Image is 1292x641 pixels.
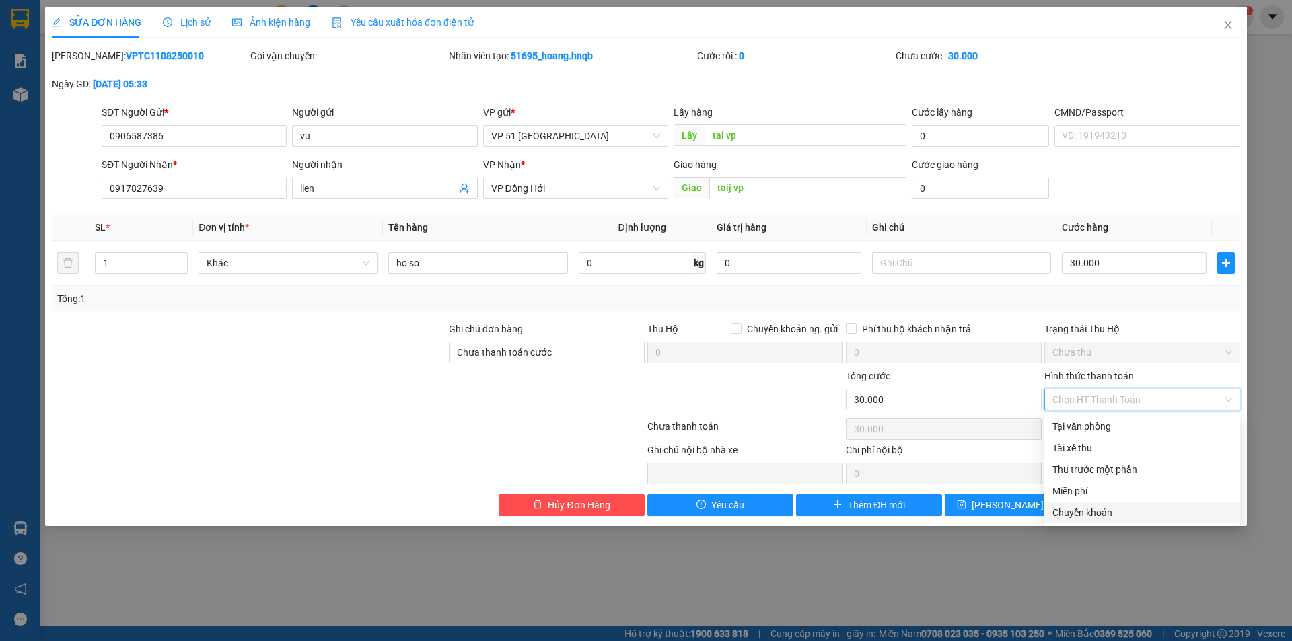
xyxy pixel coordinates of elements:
div: Tại văn phòng [1052,419,1232,434]
input: Ghi Chú [872,252,1051,274]
button: deleteHủy Đơn Hàng [499,494,645,516]
div: Thu trước một phần [1052,462,1232,477]
div: Chuyển khoản [1052,505,1232,520]
span: SL [95,222,106,233]
span: up [176,255,184,263]
span: Tổng cước [846,371,890,381]
b: VPTC1108250010 [126,50,204,61]
span: plus [833,500,842,511]
b: 0 [739,50,744,61]
span: picture [232,17,242,27]
th: Ghi chú [867,215,1056,241]
div: Cước rồi : [697,48,893,63]
button: plusThêm ĐH mới [796,494,942,516]
span: close [1223,20,1233,30]
input: Dọc đường [709,177,906,198]
button: plus [1217,252,1235,274]
span: Thêm ĐH mới [848,498,905,513]
input: Ghi chú đơn hàng [449,342,645,363]
span: close-circle [1225,395,1233,404]
div: VP gửi [483,105,668,120]
span: Giao hàng [674,159,717,170]
span: Cước hàng [1062,222,1108,233]
span: Khác [207,253,369,273]
span: Chuyển khoản ng. gửi [742,322,843,336]
span: Yêu cầu [711,498,744,513]
div: Miễn phí [1052,484,1232,498]
div: Chưa thanh toán [646,419,845,443]
input: Cước lấy hàng [912,125,1049,147]
span: delete [533,500,542,511]
div: Người nhận [292,157,477,172]
span: kg [692,252,706,274]
span: save [957,500,966,511]
div: Ghi chú nội bộ nhà xe [647,443,843,463]
b: 30.000 [948,50,978,61]
span: Phí thu hộ khách nhận trả [857,322,976,336]
div: Tài xế thu [1052,441,1232,455]
div: Gói vận chuyển: [250,48,446,63]
label: Hình thức thanh toán [1044,371,1134,381]
span: Yêu cầu xuất hóa đơn điện tử [332,17,474,28]
span: Increase Value [172,253,187,263]
span: VP 51 Trường Chinh [491,126,660,146]
div: Nhân viên tạo: [449,48,694,63]
span: exclamation-circle [696,500,706,511]
span: VP Nhận [483,159,521,170]
div: [PERSON_NAME]: [52,48,248,63]
div: Trạng thái Thu Hộ [1044,322,1240,336]
input: Cước giao hàng [912,178,1049,199]
button: exclamation-circleYêu cầu [647,494,793,516]
input: VD: Bàn, Ghế [388,252,567,274]
label: Cước giao hàng [912,159,978,170]
span: Hủy Đơn Hàng [548,498,610,513]
span: Giá trị hàng [717,222,766,233]
b: [DATE] 05:33 [93,79,147,89]
span: edit [52,17,61,27]
span: Thu Hộ [647,324,678,334]
button: Close [1209,7,1247,44]
span: [PERSON_NAME] thay đổi [972,498,1079,513]
button: delete [57,252,79,274]
div: Ngày GD: [52,77,248,91]
span: Giao [674,177,709,198]
span: Định lượng [618,222,666,233]
span: user-add [459,183,470,194]
span: Decrease Value [172,263,187,273]
span: Lịch sử [163,17,211,28]
div: SĐT Người Nhận [102,157,287,172]
label: Ghi chú đơn hàng [449,324,523,334]
b: 51695_hoang.hnqb [511,50,593,61]
div: CMND/Passport [1054,105,1240,120]
span: Chọn HT Thanh Toán [1052,389,1232,410]
span: down [176,264,184,272]
span: Ảnh kiện hàng [232,17,310,28]
span: Lấy [674,124,705,146]
img: icon [332,17,343,28]
span: Tên hàng [388,222,428,233]
span: Đơn vị tính [199,222,249,233]
span: Lấy hàng [674,107,713,118]
button: save[PERSON_NAME] thay đổi [945,494,1091,516]
div: Chưa cước : [896,48,1091,63]
div: Người gửi [292,105,477,120]
span: plus [1218,258,1234,268]
span: SỬA ĐƠN HÀNG [52,17,141,28]
label: Cước lấy hàng [912,107,972,118]
div: Tổng: 1 [57,291,499,306]
span: VP Đồng Hới [491,178,660,198]
span: clock-circle [163,17,172,27]
span: Chưa thu [1052,342,1232,363]
div: SĐT Người Gửi [102,105,287,120]
input: Dọc đường [705,124,906,146]
div: Chi phí nội bộ [846,443,1042,463]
